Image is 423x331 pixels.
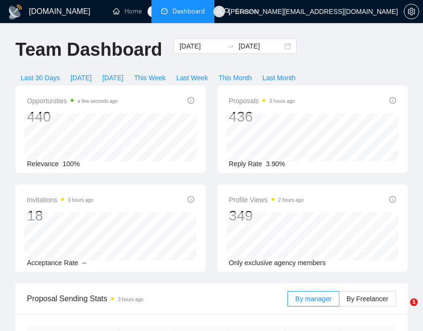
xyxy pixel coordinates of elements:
[77,98,117,104] time: a few seconds ago
[390,298,413,321] iframe: Intercom live chat
[65,70,97,86] button: [DATE]
[410,298,418,306] span: 1
[21,73,60,83] span: Last 30 Days
[295,295,331,303] span: By manager
[118,297,143,302] time: 3 hours ago
[102,73,124,83] span: [DATE]
[224,7,260,15] a: searchScanner
[27,207,93,225] div: 18
[269,98,295,104] time: 3 hours ago
[262,73,296,83] span: Last Month
[229,194,304,206] span: Profile Views
[15,70,65,86] button: Last 30 Days
[27,259,78,267] span: Acceptance Rate
[216,8,223,15] span: user
[404,8,419,15] a: setting
[187,97,194,104] span: info-circle
[8,4,23,20] img: logo
[229,95,295,107] span: Proposals
[27,293,287,305] span: Proposal Sending Stats
[68,197,93,203] time: 3 hours ago
[227,42,235,50] span: swap-right
[27,95,118,107] span: Opportunities
[27,108,118,126] div: 440
[171,70,213,86] button: Last Week
[229,108,295,126] div: 436
[179,41,223,51] input: Start date
[187,196,194,203] span: info-circle
[229,160,262,168] span: Reply Rate
[71,73,92,83] span: [DATE]
[278,197,304,203] time: 2 hours ago
[219,73,252,83] span: This Month
[238,41,282,51] input: End date
[97,70,129,86] button: [DATE]
[227,42,235,50] span: to
[82,259,87,267] span: --
[173,7,205,15] span: Dashboard
[129,70,171,86] button: This Week
[266,160,285,168] span: 3.90%
[229,207,304,225] div: 349
[27,160,59,168] span: Relevance
[389,196,396,203] span: info-circle
[62,160,80,168] span: 100%
[113,7,142,15] a: homeHome
[176,73,208,83] span: Last Week
[229,259,326,267] span: Only exclusive agency members
[404,4,419,19] button: setting
[15,38,162,61] h1: Team Dashboard
[257,70,301,86] button: Last Month
[213,70,257,86] button: This Month
[27,194,93,206] span: Invitations
[389,97,396,104] span: info-circle
[134,73,166,83] span: This Week
[161,8,168,14] span: dashboard
[347,295,388,303] span: By Freelancer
